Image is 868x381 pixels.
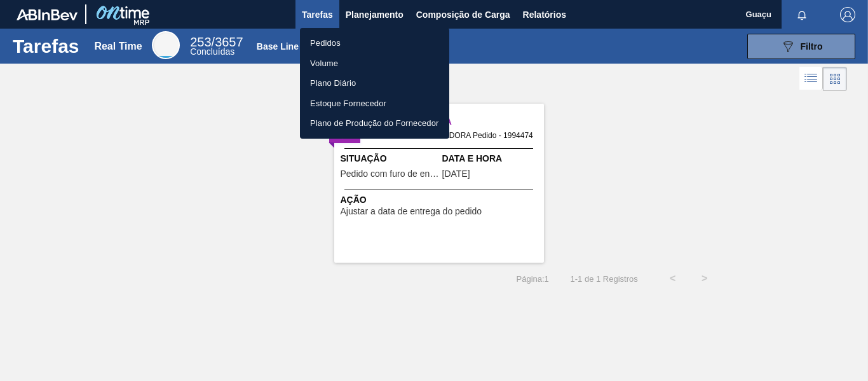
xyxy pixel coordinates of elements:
[300,33,449,53] a: Pedidos
[300,113,449,134] a: Plano de Produção do Fornecedor
[300,53,449,74] a: Volume
[300,73,449,94] a: Plano Diário
[300,94,449,114] a: Estoque Fornecedor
